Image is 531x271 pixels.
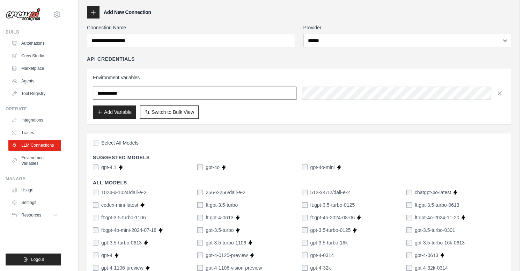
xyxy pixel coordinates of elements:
[101,252,112,259] label: gpt-4
[302,252,308,258] input: gpt-4-0314
[206,164,220,171] label: gpt-4o
[197,202,203,208] input: ft:gpt-3.5-turbo
[93,105,136,119] button: Add Variable
[101,202,138,208] label: codex-mini-latest
[8,63,61,74] a: Marketplace
[302,227,308,233] input: gpt-3.5-turbo-0125
[104,9,151,16] h3: Add New Connection
[206,189,245,196] label: 256-x-256/dall-e-2
[101,164,117,171] label: gpt-4.1
[101,227,156,234] label: ft:gpt-4o-mini-2024-07-18
[197,265,203,271] input: gpt-4-1106-vision-preview
[93,215,98,220] input: ft:gpt-3.5-turbo-1106
[206,227,234,234] label: gpt-3.5-turbo
[406,215,412,220] input: ft:gpt-4o-2024-11-20
[197,190,203,195] input: 256-x-256/dall-e-2
[93,164,98,170] input: gpt-4.1
[406,265,412,271] input: gpt-4-32k-0314
[8,38,61,49] a: Automations
[197,252,203,258] input: gpt-4-0125-preview
[310,239,348,246] label: gpt-3.5-turbo-16k
[93,227,98,233] input: ft:gpt-4o-mini-2024-07-18
[8,88,61,99] a: Tool Registry
[8,184,61,196] a: Usage
[6,8,40,21] img: Logo
[6,254,61,265] button: Logout
[8,152,61,169] a: Environment Variables
[310,164,335,171] label: gpt-4o-mini
[93,74,505,81] h3: Environment Variables
[302,215,308,220] input: ft:gpt-4o-2024-08-06
[6,29,61,35] div: Build
[415,227,455,234] label: gpt-3.5-turbo-0301
[197,240,203,246] input: gpt-3.5-turbo-1106
[310,189,350,196] label: 512-x-512/dall-e-2
[101,239,142,246] label: gpt-3.5-turbo-0613
[302,190,308,195] input: 512-x-512/dall-e-2
[197,227,203,233] input: gpt-3.5-turbo
[310,252,334,259] label: gpt-4-0314
[197,164,203,170] input: gpt-4o
[206,239,246,246] label: gpt-3.5-turbo-1106
[197,215,203,220] input: ft:gpt-4-0613
[415,202,459,208] label: ft:gpt-3.5-turbo-0613
[310,227,351,234] label: gpt-3.5-turbo-0125
[406,227,412,233] input: gpt-3.5-turbo-0301
[101,189,146,196] label: 1024-x-1024/dall-e-2
[206,214,233,221] label: ft:gpt-4-0613
[8,75,61,87] a: Agents
[415,189,451,196] label: chatgpt-4o-latest
[93,190,98,195] input: 1024-x-1024/dall-e-2
[8,197,61,208] a: Settings
[6,176,61,182] div: Manage
[310,214,355,221] label: ft:gpt-4o-2024-08-06
[8,115,61,126] a: Integrations
[303,24,511,31] label: Provider
[8,127,61,138] a: Traces
[31,257,44,262] span: Logout
[406,202,412,208] input: ft:gpt-3.5-turbo-0613
[8,50,61,61] a: Crew Studio
[93,154,505,161] h4: Suggested Models
[8,140,61,151] a: LLM Connections
[152,109,194,116] span: Switch to Bulk View
[87,56,135,63] h4: API Credentials
[406,240,412,246] input: gpt-3.5-turbo-16k-0613
[206,202,238,208] label: ft:gpt-3.5-turbo
[101,214,146,221] label: ft:gpt-3.5-turbo-1106
[415,252,438,259] label: gpt-4-0613
[8,210,61,221] button: Resources
[140,105,199,119] button: Switch to Bulk View
[415,214,459,221] label: ft:gpt-4o-2024-11-20
[6,106,61,112] div: Operate
[415,239,465,246] label: gpt-3.5-turbo-16k-0613
[406,190,412,195] input: chatgpt-4o-latest
[310,202,355,208] label: ft:gpt-3.5-turbo-0125
[93,179,505,186] h4: All Models
[406,252,412,258] input: gpt-4-0613
[302,265,308,271] input: gpt-4-32k
[302,164,308,170] input: gpt-4o-mini
[206,252,248,259] label: gpt-4-0125-preview
[101,139,139,146] span: Select All Models
[93,140,98,146] input: Select All Models
[21,212,41,218] span: Resources
[93,252,98,258] input: gpt-4
[93,240,98,246] input: gpt-3.5-turbo-0613
[302,240,308,246] input: gpt-3.5-turbo-16k
[87,24,295,31] label: Connection Name
[302,202,308,208] input: ft:gpt-3.5-turbo-0125
[93,202,98,208] input: codex-mini-latest
[93,265,98,271] input: gpt-4-1106-preview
